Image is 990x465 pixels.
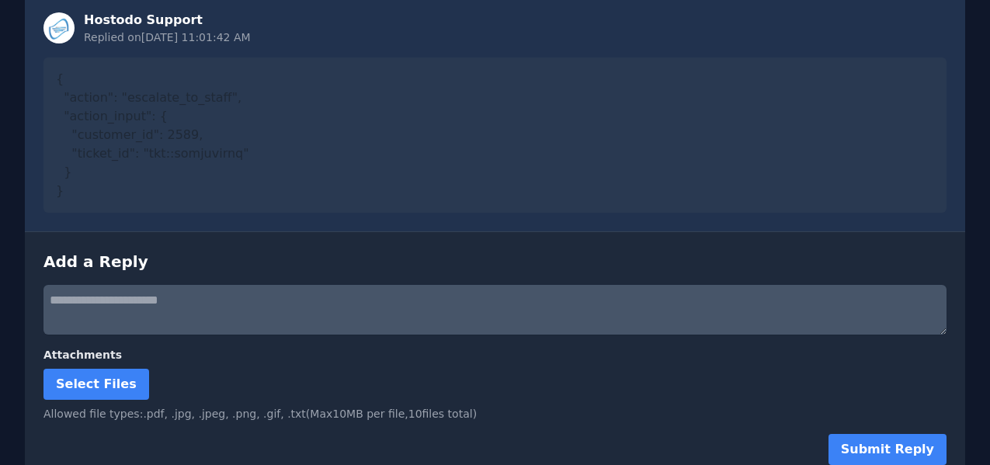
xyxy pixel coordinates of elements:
img: Staff [43,12,75,43]
div: Hostodo Support [84,11,251,29]
div: Replied on [DATE] 11:01:42 AM [84,29,251,45]
div: Allowed file types: .pdf, .jpg, .jpeg, .png, .gif, .txt (Max 10 MB per file, 10 files total) [43,406,947,422]
label: Attachments [43,347,947,363]
h3: Add a Reply [43,251,947,272]
span: Select Files [56,377,137,391]
div: { "action": "escalate_to_staff", "action_input": { "customer_id": 2589, "ticket_id": "tkt::somjuv... [43,57,947,213]
button: Submit Reply [828,434,947,465]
